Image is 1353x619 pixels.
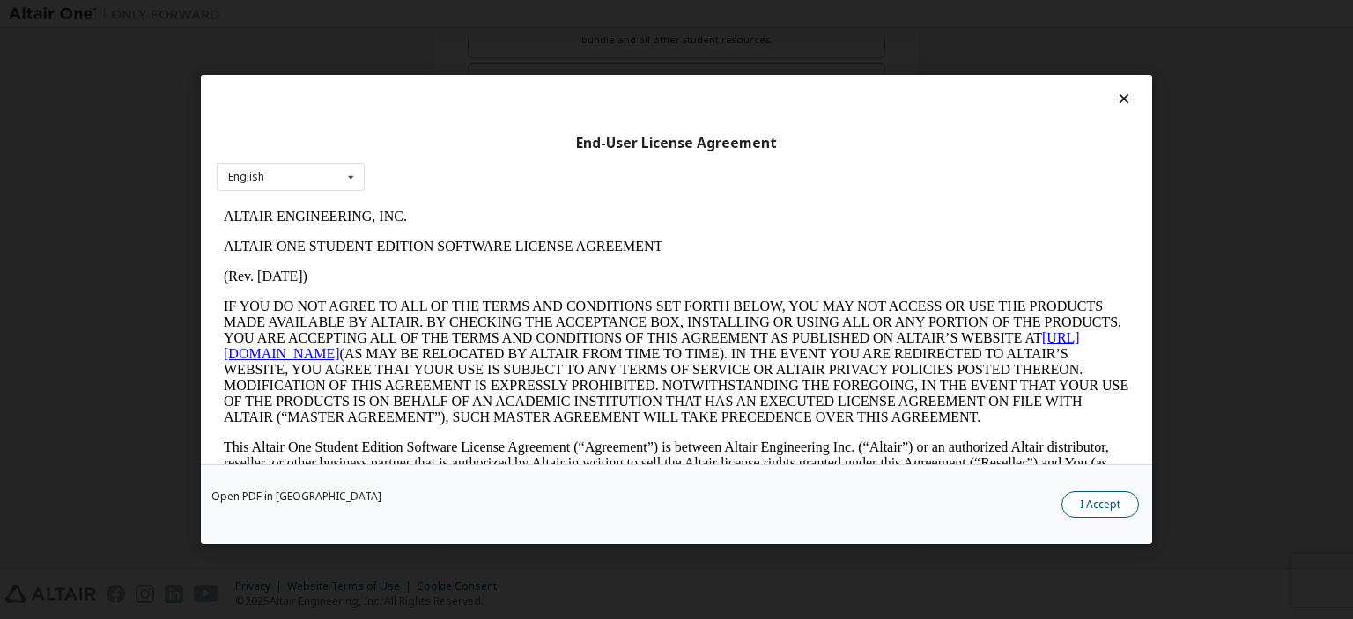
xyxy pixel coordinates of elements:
button: I Accept [1061,491,1139,518]
a: Open PDF in [GEOGRAPHIC_DATA] [211,491,381,502]
p: ALTAIR ONE STUDENT EDITION SOFTWARE LICENSE AGREEMENT [7,37,913,53]
p: This Altair One Student Edition Software License Agreement (“Agreement”) is between Altair Engine... [7,238,913,301]
p: (Rev. [DATE]) [7,67,913,83]
p: ALTAIR ENGINEERING, INC. [7,7,913,23]
a: [URL][DOMAIN_NAME] [7,129,863,159]
p: IF YOU DO NOT AGREE TO ALL OF THE TERMS AND CONDITIONS SET FORTH BELOW, YOU MAY NOT ACCESS OR USE... [7,97,913,224]
div: End-User License Agreement [217,135,1136,152]
div: English [228,172,264,182]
